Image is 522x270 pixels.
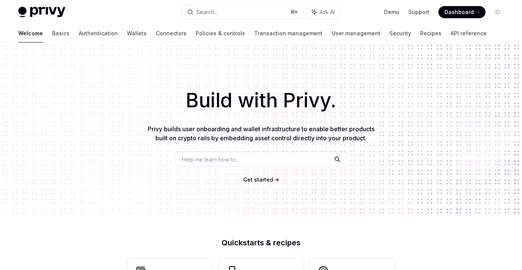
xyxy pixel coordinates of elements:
[438,6,486,18] a: Dashboard
[79,24,118,42] a: Authentication
[182,155,240,163] span: Help me learn how to…
[196,8,218,17] div: Search...
[127,24,147,42] a: Wallets
[243,176,273,184] a: Get started
[18,24,43,42] a: Welcome
[492,6,504,18] button: Toggle dark mode
[389,24,411,42] a: Security
[290,9,298,15] span: ⌘ K
[182,5,302,19] button: Search...⌘K
[12,86,510,115] h1: Build with Privy.
[320,8,335,16] span: Ask AI
[18,7,65,17] img: light logo
[156,24,187,42] a: Connectors
[243,176,273,183] span: Get started
[384,8,399,16] a: Demo
[444,8,474,16] span: Dashboard
[408,8,429,16] a: Support
[451,24,487,42] a: API reference
[196,24,245,42] a: Policies & controls
[332,24,380,42] a: User management
[420,24,441,42] a: Recipes
[148,125,375,142] span: Privy builds user onboarding and wallet infrastructure to enable better products built on crypto ...
[127,239,395,246] h2: Quickstarts & recipes
[254,24,323,42] a: Transaction management
[52,24,70,42] a: Basics
[307,5,340,19] button: Ask AI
